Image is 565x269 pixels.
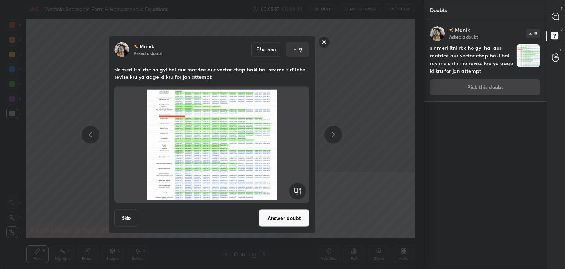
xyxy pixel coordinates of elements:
p: 9 [534,31,537,36]
button: Skip [114,209,138,227]
p: Doubts [424,0,453,20]
p: sir meri itni rbc ho gyi hai aur matrice aur vector chap baki hai rev me sirf inhe revise kru ya ... [114,66,309,81]
img: no-rating-badge.077c3623.svg [449,28,454,32]
img: ecb916d94c504dc49e32213467b1f6fe.jpg [430,26,445,41]
p: Asked a doubt [134,50,162,56]
h4: sir meri itni rbc ho gyi hai aur matrice aur vector chap baki hai rev me sirf inhe revise kru ya ... [430,44,514,75]
img: no-rating-badge.077c3623.svg [134,44,138,48]
img: 1759659878QBWO0K.jpg [123,90,301,200]
p: T [561,6,563,11]
p: Manik [139,43,154,49]
img: 1759659878QBWO0K.jpg [517,44,540,67]
p: Manik [455,27,470,33]
p: 9 [299,46,302,53]
p: Asked a doubt [449,34,478,40]
p: G [560,47,563,53]
p: D [560,27,563,32]
img: ecb916d94c504dc49e32213467b1f6fe.jpg [114,42,129,57]
div: Report [251,42,281,57]
button: Answer doubt [259,209,309,227]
